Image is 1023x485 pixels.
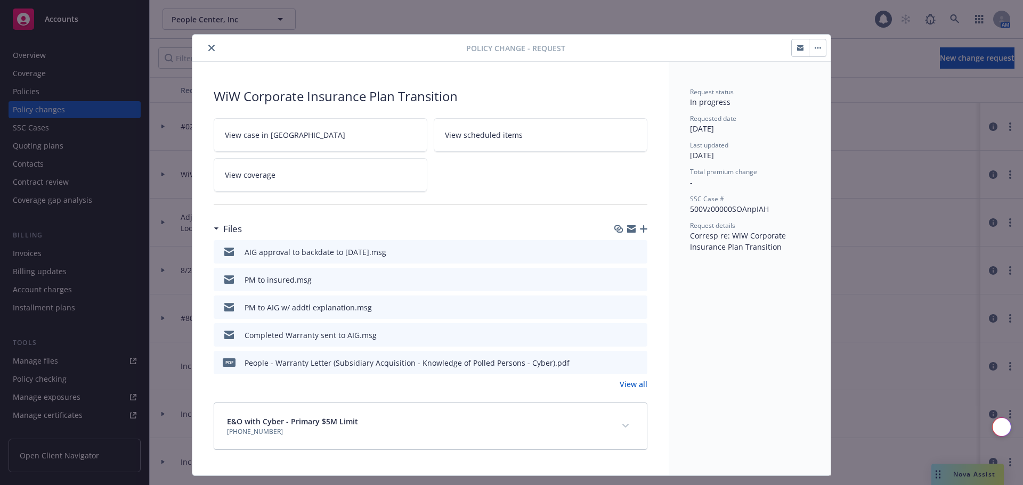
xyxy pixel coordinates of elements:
div: E&O with Cyber - Primary $5M Limit[PHONE_NUMBER]expand content [214,403,647,449]
span: 500Vz00000SOAnpIAH [690,204,769,214]
button: preview file [634,302,643,313]
button: download file [616,330,625,341]
span: [DATE] [690,124,714,134]
button: download file [616,357,625,368]
span: Total premium change [690,167,757,176]
button: download file [616,302,625,313]
div: PM to AIG w/ addtl explanation.msg [245,302,372,313]
a: View case in [GEOGRAPHIC_DATA] [214,118,427,152]
h3: Files [223,222,242,236]
span: Corresp re: WiW Corporate Insurance Plan Transition [690,231,788,252]
span: View case in [GEOGRAPHIC_DATA] [225,129,345,141]
button: download file [616,246,625,258]
a: View all [620,379,647,390]
span: Request status [690,87,734,96]
a: View scheduled items [434,118,647,152]
div: AIG approval to backdate to [DATE].msg [245,246,386,258]
span: Request details [690,221,735,230]
span: E&O with Cyber - Primary $5M Limit [227,416,358,427]
span: [DATE] [690,150,714,160]
button: preview file [634,330,643,341]
span: View scheduled items [445,129,523,141]
button: preview file [634,357,643,368]
button: close [205,42,218,54]
span: [PHONE_NUMBER] [227,427,358,437]
span: Last updated [690,141,728,150]
span: Policy change - Request [466,43,565,54]
span: SSC Case # [690,194,724,203]
div: Files [214,222,242,236]
button: preview file [634,274,643,285]
span: pdf [223,358,236,366]
div: WiW Corporate Insurance Plan Transition [214,87,647,105]
div: Completed Warranty sent to AIG.msg [245,330,377,341]
button: preview file [634,246,643,258]
span: View coverage [225,169,275,180]
div: PM to insured.msg [245,274,312,285]
button: download file [616,274,625,285]
span: - [690,177,693,187]
span: In progress [690,97,730,107]
a: View coverage [214,158,427,192]
button: expand content [617,417,634,434]
div: People - Warranty Letter (Subsidiary Acquisition - Knowledge of Polled Persons - Cyber).pdf [245,357,570,368]
span: Requested date [690,114,736,123]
